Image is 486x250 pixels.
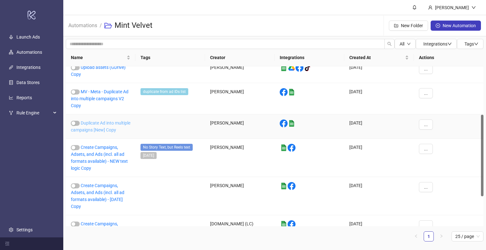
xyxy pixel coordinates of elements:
th: Created At [344,49,414,66]
span: Tags [464,41,478,46]
span: Name [71,54,125,61]
a: 1 [424,232,433,241]
span: ... [424,122,428,127]
a: Create Campaigns, Adsets, and Ads (incl. all ad formats available) - [DATE] Copy [71,183,124,209]
span: Created At [349,54,404,61]
span: fork [9,111,13,115]
span: duplicate from ad IDs list [140,88,188,95]
div: [DATE] [344,83,414,114]
a: Reports [16,95,32,100]
div: [DATE] [344,215,414,247]
th: Integrations [275,49,344,66]
span: ... [424,66,428,71]
span: search [387,42,392,46]
span: ... [424,223,428,228]
a: Launch Ads [16,34,40,40]
span: folder-open [104,22,112,29]
div: [PERSON_NAME] [205,83,275,114]
div: [PERSON_NAME] [205,139,275,177]
button: Integrationsdown [416,39,457,49]
a: Duplicate Ad into multiple campaigns [New] Copy [71,120,130,132]
div: [DATE] [344,114,414,139]
span: down [447,42,452,46]
div: [PERSON_NAME] [433,4,471,11]
span: left [414,234,418,238]
div: [DOMAIN_NAME] (LC) [205,215,275,247]
span: Integrations [423,41,452,46]
a: Automations [16,50,42,55]
div: [DATE] [344,59,414,83]
a: Create Campaigns, Adsets, and Ads (incl. all ad formats available) - [DATE] [71,221,124,240]
span: bell [412,5,417,9]
div: Page Size [452,231,483,241]
th: Tags [135,49,205,66]
li: / [100,15,102,36]
span: All [400,41,404,46]
span: down [471,5,476,10]
button: ... [419,88,433,98]
li: Previous Page [411,231,421,241]
span: menu-fold [5,241,9,246]
a: Integrations [16,65,40,70]
span: ... [424,91,428,96]
button: Tagsdown [457,39,483,49]
h3: Mint Velvet [115,21,153,31]
span: right [439,234,443,238]
a: Data Stores [16,80,40,85]
button: New Automation [431,21,481,31]
button: ... [419,64,433,74]
div: [DATE] [344,139,414,177]
span: down [407,42,411,46]
th: Name [66,49,135,66]
li: Next Page [436,231,446,241]
span: New Automation [443,23,476,28]
a: Create Campaigns, Adsets, and Ads (incl. all ad formats available) - NEW text logic Copy [71,145,128,171]
span: New Folder [401,23,423,28]
th: Creator [205,49,275,66]
button: ... [419,220,433,230]
a: MV - Meta - Duplicate Ad into multiple campaigns V2 Copy [71,89,128,108]
span: ... [424,146,428,151]
button: right [436,231,446,241]
div: [PERSON_NAME] [205,177,275,215]
th: Actions [414,49,483,66]
button: ... [419,182,433,192]
div: [DATE] [344,177,414,215]
span: ... [424,185,428,190]
span: user [428,5,433,10]
span: folder-add [394,23,398,28]
span: 2024-02-08 [140,152,157,159]
div: [PERSON_NAME] [205,114,275,139]
a: Settings [16,227,33,232]
a: Automations [67,21,98,28]
button: New Folder [389,21,428,31]
span: Rule Engine [16,107,51,119]
span: No Story Text, but Reels text [140,144,193,151]
div: [PERSON_NAME] [205,59,275,83]
button: ... [419,119,433,130]
button: left [411,231,421,241]
button: ... [419,144,433,154]
span: 25 / page [455,232,480,241]
li: 1 [424,231,434,241]
span: plus-circle [436,23,440,28]
span: down [474,42,478,46]
button: Alldown [395,39,416,49]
